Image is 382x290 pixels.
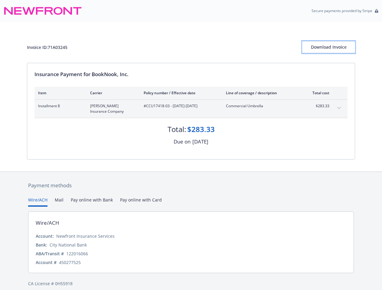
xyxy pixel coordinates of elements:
[71,197,113,207] button: Pay online with Bank
[34,100,348,118] div: Installment 8[PERSON_NAME] Insurance Company#CCU17418-03 - [DATE]-[DATE]Commercial Umbrella$283.3...
[226,103,297,109] span: Commercial Umbrella
[50,242,87,248] div: City National Bank
[174,138,191,146] div: Due on
[307,103,329,109] span: $283.33
[27,44,67,50] div: Invoice ID: 71A03245
[120,197,162,207] button: Pay online with Card
[66,250,88,257] div: 122016066
[144,90,216,95] div: Policy number / Effective date
[36,233,54,239] div: Account:
[302,41,355,53] button: Download Invoice
[168,124,186,134] div: Total:
[55,197,64,207] button: Mail
[90,103,134,114] span: [PERSON_NAME] Insurance Company
[28,197,47,207] button: Wire/ACH
[36,259,57,266] div: Account #
[187,124,215,134] div: $283.33
[334,103,344,113] button: expand content
[226,90,297,95] div: Line of coverage / description
[28,280,354,287] div: CA License # 0H55918
[34,70,348,78] div: Insurance Payment for BookNook, Inc.
[59,259,81,266] div: 450277525
[56,233,115,239] div: Newfront Insurance Services
[192,138,208,146] div: [DATE]
[36,242,47,248] div: Bank:
[38,90,80,95] div: Item
[28,182,354,189] div: Payment methods
[90,90,134,95] div: Carrier
[144,103,216,109] span: #CCU17418-03 - [DATE]-[DATE]
[36,250,64,257] div: ABA/Transit #
[307,90,329,95] div: Total cost
[38,103,80,109] span: Installment 8
[36,219,59,227] div: Wire/ACH
[312,8,372,13] p: Secure payments provided by Stripe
